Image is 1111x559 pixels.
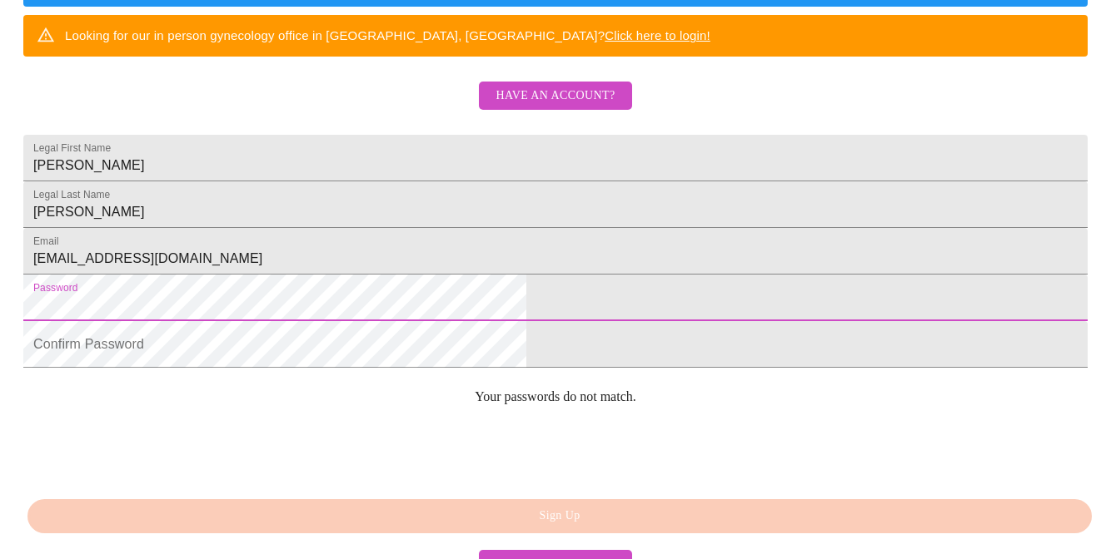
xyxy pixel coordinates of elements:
a: Click here to login! [605,28,710,42]
div: Looking for our in person gynecology office in [GEOGRAPHIC_DATA], [GEOGRAPHIC_DATA]? [65,20,710,51]
button: Have an account? [479,82,631,111]
p: Your passwords do not match. [23,389,1088,404]
span: Have an account? [496,86,615,106]
iframe: reCAPTCHA [23,418,277,482]
a: Have an account? [475,100,635,114]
